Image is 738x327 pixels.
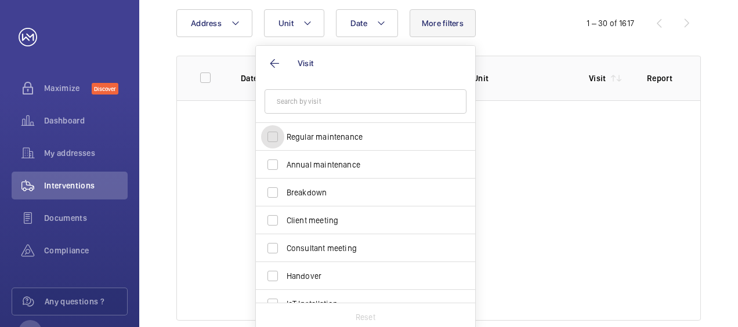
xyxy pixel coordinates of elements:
[589,72,606,84] p: Visit
[287,187,446,198] span: Breakdown
[587,17,634,29] div: 1 – 30 of 1617
[44,147,128,159] span: My addresses
[287,131,446,143] span: Regular maintenance
[278,19,294,28] span: Unit
[44,82,92,94] span: Maximize
[336,9,398,37] button: Date
[191,19,222,28] span: Address
[350,19,367,28] span: Date
[265,89,466,114] input: Search by visit
[44,245,128,256] span: Compliance
[45,296,127,307] span: Any questions ?
[287,270,446,282] span: Handover
[44,180,128,191] span: Interventions
[176,9,252,37] button: Address
[287,159,446,170] span: Annual maintenance
[287,242,446,254] span: Consultant meeting
[92,83,118,95] span: Discover
[256,46,475,81] button: Visit
[44,115,128,126] span: Dashboard
[473,72,570,84] p: Unit
[287,215,446,226] span: Client meeting
[356,311,375,323] p: Reset
[287,298,446,310] span: IoT Installation
[44,212,128,224] span: Documents
[264,9,324,37] button: Unit
[298,59,313,68] span: Visit
[422,19,464,28] span: More filters
[410,9,476,37] button: More filters
[241,72,258,84] p: Date
[647,72,677,84] p: Report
